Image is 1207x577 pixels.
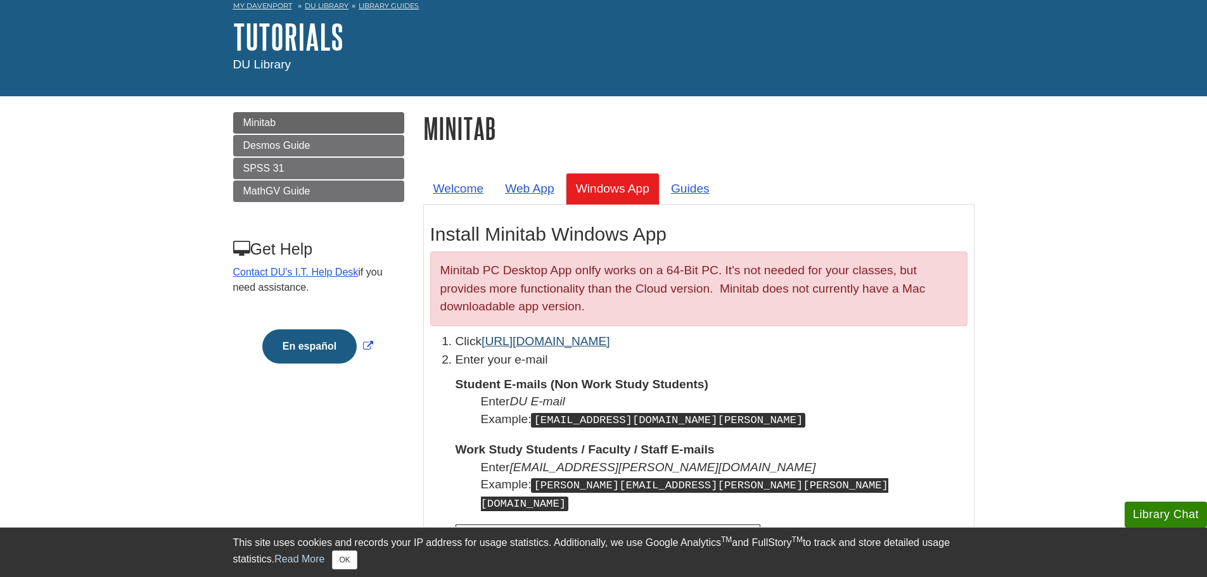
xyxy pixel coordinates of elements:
[531,413,805,428] kbd: [EMAIL_ADDRESS][DOMAIN_NAME][PERSON_NAME]
[233,535,974,569] div: This site uses cookies and records your IP address for usage statistics. Additionally, we use Goo...
[233,240,403,258] h3: Get Help
[481,478,888,511] kbd: [PERSON_NAME][EMAIL_ADDRESS][PERSON_NAME][PERSON_NAME][DOMAIN_NAME]
[243,140,310,151] span: Desmos Guide
[481,393,968,428] dd: Enter Example:
[792,535,803,544] sup: TM
[233,17,343,56] a: Tutorials
[1125,502,1207,528] button: Library Chat
[509,395,565,408] i: DU E-mail
[456,351,968,369] p: Enter your e-mail
[243,117,276,128] span: Minitab
[233,112,404,385] div: Guide Page Menu
[259,341,376,352] a: Link opens in new window
[661,173,720,204] a: Guides
[456,376,968,393] dt: Student E-mails (Non Work Study Students)
[509,460,815,474] i: [EMAIL_ADDRESS][PERSON_NAME][DOMAIN_NAME]
[359,1,419,10] a: Library Guides
[430,251,968,326] div: Minitab PC Desktop App onlfy works on a 64-Bit PC. It's not needed for your classes, but provides...
[423,112,974,144] h1: Minitab
[430,224,968,245] h2: Install Minitab Windows App
[233,265,403,295] p: if you need assistance.
[243,186,310,196] span: MathGV Guide
[423,173,494,204] a: Welcome
[456,441,968,458] dt: Work Study Students / Faculty / Staff E-mails
[332,550,357,569] button: Close
[233,112,404,134] a: Minitab
[482,334,610,348] a: [URL][DOMAIN_NAME]
[456,333,968,351] li: Click
[233,1,292,11] a: My Davenport
[233,58,291,71] span: DU Library
[233,135,404,156] a: Desmos Guide
[262,329,357,364] button: En español
[233,267,359,277] a: Contact DU's I.T. Help Desk
[233,181,404,202] a: MathGV Guide
[566,173,660,204] a: Windows App
[721,535,732,544] sup: TM
[495,173,565,204] a: Web App
[305,1,348,10] a: DU Library
[481,459,968,512] dd: Enter Example:
[233,158,404,179] a: SPSS 31
[274,554,324,564] a: Read More
[243,163,284,174] span: SPSS 31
